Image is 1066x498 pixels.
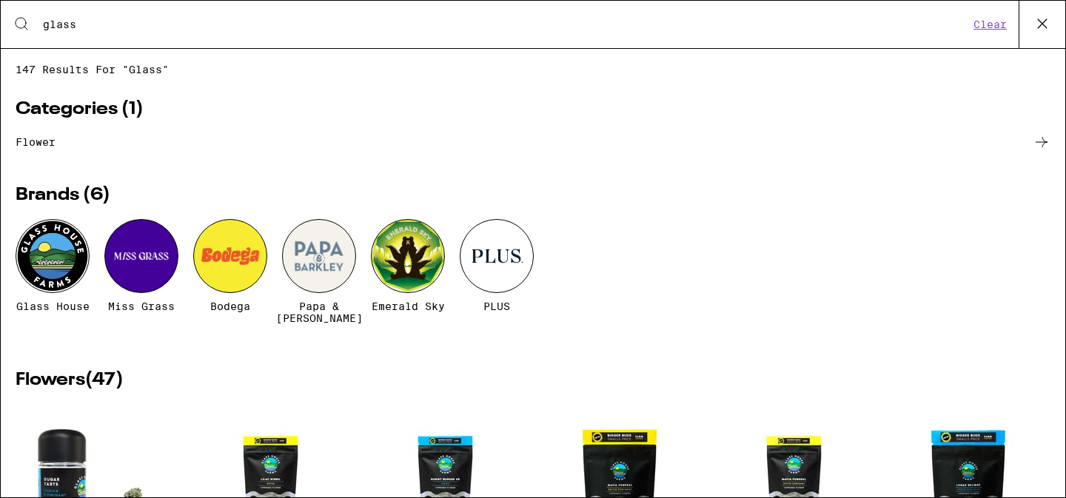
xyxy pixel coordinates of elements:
[16,133,1050,151] a: flower
[483,300,510,312] span: PLUS
[210,300,250,312] span: Bodega
[16,101,1050,118] h2: Categories ( 1 )
[16,64,1050,75] span: 147 results for "glass"
[108,300,175,312] span: Miss Grass
[42,18,969,31] input: Search for products & categories
[16,300,90,312] span: Glass House
[969,18,1011,31] button: Clear
[372,300,445,312] span: Emerald Sky
[9,10,107,22] span: Hi. Need any help?
[276,300,363,324] span: Papa & [PERSON_NAME]
[16,186,1050,204] h2: Brands ( 6 )
[16,371,1050,389] h2: Flowers ( 47 )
